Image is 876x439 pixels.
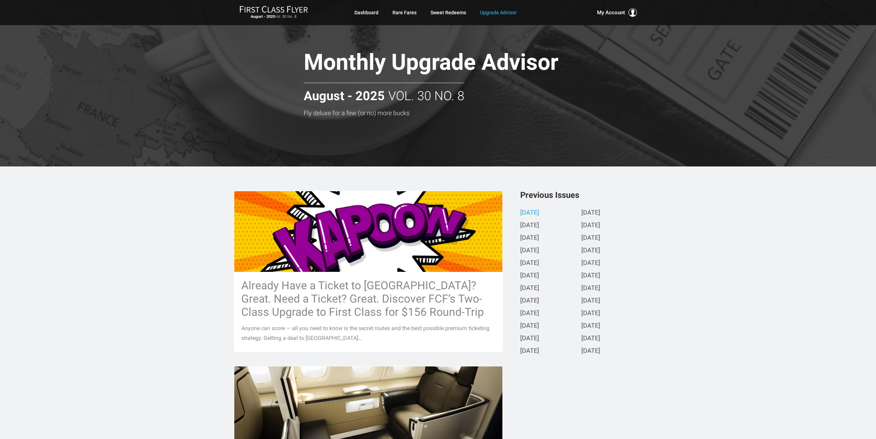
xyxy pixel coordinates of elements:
img: First Class Flyer [240,6,308,13]
p: Anyone can score — all you need to know is the secret routes and the best possible premium ticket... [241,323,495,343]
h3: Already Have a Ticket to [GEOGRAPHIC_DATA]? Great. Need a Ticket? Great. Discover FCF’s Two-Class... [241,279,495,319]
a: [DATE] [520,297,539,305]
a: [DATE] [581,348,600,355]
a: [DATE] [581,322,600,330]
a: [DATE] [520,335,539,342]
a: [DATE] [520,260,539,267]
a: [DATE] [581,285,600,292]
a: [DATE] [520,310,539,317]
a: [DATE] [581,310,600,317]
a: [DATE] [520,247,539,254]
a: Dashboard [354,6,378,19]
a: [DATE] [520,285,539,292]
a: [DATE] [581,272,600,280]
h3: Fly deluxe for a few (or no) more bucks [304,110,608,117]
a: First Class FlyerAugust - 2025Vol. 30 No. 8 [240,6,308,20]
h2: Vol. 30 No. 8 [304,83,464,103]
a: Rare Fares [392,6,417,19]
a: [DATE] [520,209,539,217]
a: [DATE] [520,235,539,242]
strong: August - 2025 [304,89,385,103]
a: [DATE] [581,260,600,267]
a: [DATE] [581,247,600,254]
strong: August - 2025 [251,14,275,19]
a: [DATE] [581,335,600,342]
a: [DATE] [581,235,600,242]
a: [DATE] [581,209,600,217]
h1: Monthly Upgrade Advisor [304,50,608,77]
a: [DATE] [520,222,539,229]
small: Vol. 30 No. 8 [240,14,308,19]
h3: Previous Issues [520,191,642,199]
a: [DATE] [520,272,539,280]
a: [DATE] [581,222,600,229]
button: My Account [597,8,637,17]
a: Upgrade Advisor [480,6,517,19]
a: [DATE] [520,348,539,355]
span: My Account [597,8,625,17]
a: Already Have a Ticket to [GEOGRAPHIC_DATA]? Great. Need a Ticket? Great. Discover FCF’s Two-Class... [234,191,503,352]
a: Sweet Redeems [430,6,466,19]
a: [DATE] [581,297,600,305]
a: [DATE] [520,322,539,330]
